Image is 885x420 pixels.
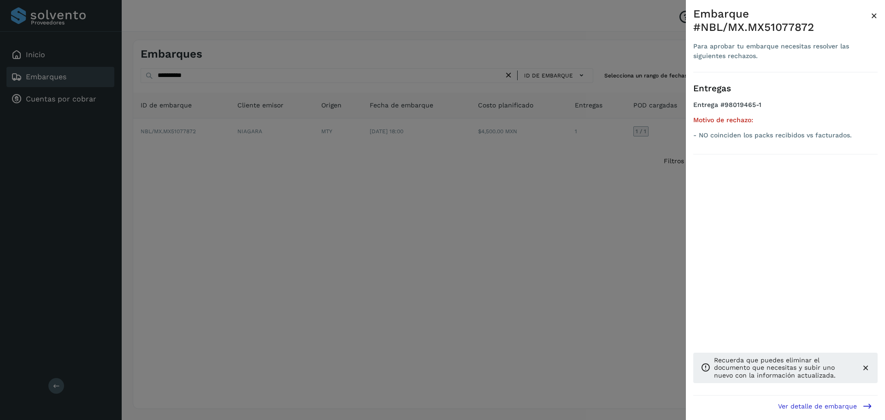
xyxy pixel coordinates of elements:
[778,403,857,409] span: Ver detalle de embarque
[693,7,871,34] div: Embarque #NBL/MX.MX51077872
[871,7,878,24] button: Close
[693,41,871,61] div: Para aprobar tu embarque necesitas resolver las siguientes rechazos.
[693,116,878,124] h5: Motivo de rechazo:
[693,131,878,139] p: - NO coinciden los packs recibidos vs facturados.
[693,83,878,94] h3: Entregas
[693,101,878,116] h4: Entrega #98019465-1
[773,396,878,416] button: Ver detalle de embarque
[871,9,878,22] span: ×
[714,356,854,379] p: Recuerda que puedes eliminar el documento que necesitas y subir uno nuevo con la información actu...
